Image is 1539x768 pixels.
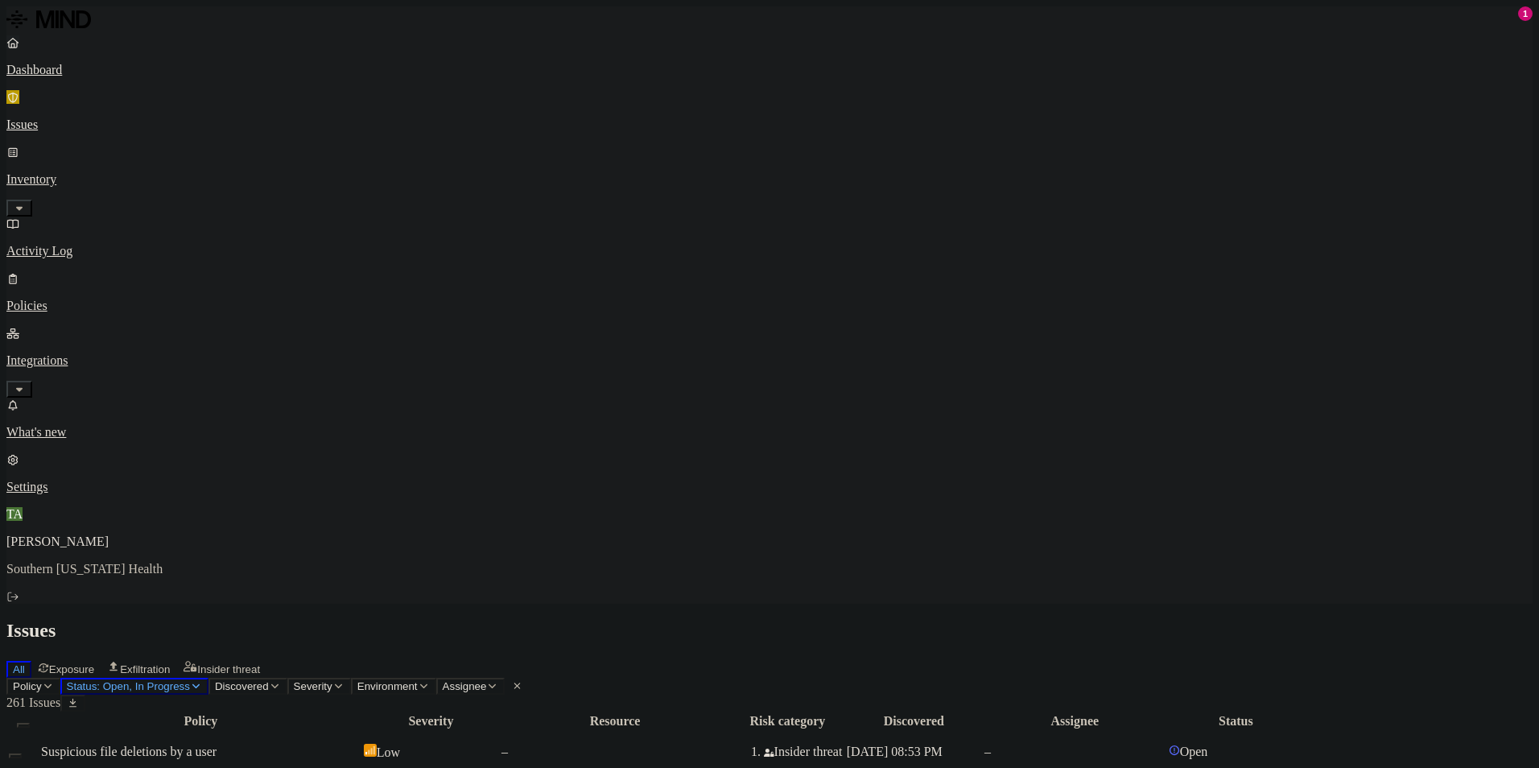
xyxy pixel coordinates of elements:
[6,562,1533,576] p: Southern [US_STATE] Health
[1169,745,1180,756] img: status-open.svg
[501,714,728,729] div: Resource
[1180,745,1208,758] span: Open
[13,680,42,692] span: Policy
[6,696,60,709] span: 261 Issues
[6,620,1533,642] h2: Issues
[984,714,1166,729] div: Assignee
[6,63,1533,77] p: Dashboard
[41,745,217,758] span: Suspicious file deletions by a user
[6,507,23,521] span: TA
[6,480,1533,494] p: Settings
[9,754,22,758] button: Select row
[501,745,508,758] span: –
[847,714,981,729] div: Discovered
[6,118,1533,132] p: Issues
[357,680,418,692] span: Environment
[6,6,91,32] img: MIND
[120,663,170,675] span: Exfiltration
[443,680,487,692] span: Assignee
[6,244,1533,258] p: Activity Log
[364,744,377,757] img: severity-low.svg
[6,6,1533,35] a: MIND
[49,663,94,675] span: Exposure
[197,663,260,675] span: Insider threat
[294,680,332,692] span: Severity
[13,663,25,675] span: All
[6,145,1533,214] a: Inventory
[6,452,1533,494] a: Settings
[732,714,844,729] div: Risk category
[1518,6,1533,21] div: 1
[847,745,943,758] span: [DATE] 08:53 PM
[377,745,400,759] span: Low
[764,745,844,759] div: Insider threat
[6,326,1533,395] a: Integrations
[6,271,1533,313] a: Policies
[41,714,361,729] div: Policy
[6,172,1533,187] p: Inventory
[17,723,30,728] button: Select all
[6,353,1533,368] p: Integrations
[215,680,269,692] span: Discovered
[67,680,190,692] span: Status: Open, In Progress
[984,745,991,758] span: –
[364,714,498,729] div: Severity
[6,299,1533,313] p: Policies
[6,425,1533,440] p: What's new
[6,217,1533,258] a: Activity Log
[6,90,1533,132] a: Issues
[6,398,1533,440] a: What's new
[1169,714,1303,729] div: Status
[6,35,1533,77] a: Dashboard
